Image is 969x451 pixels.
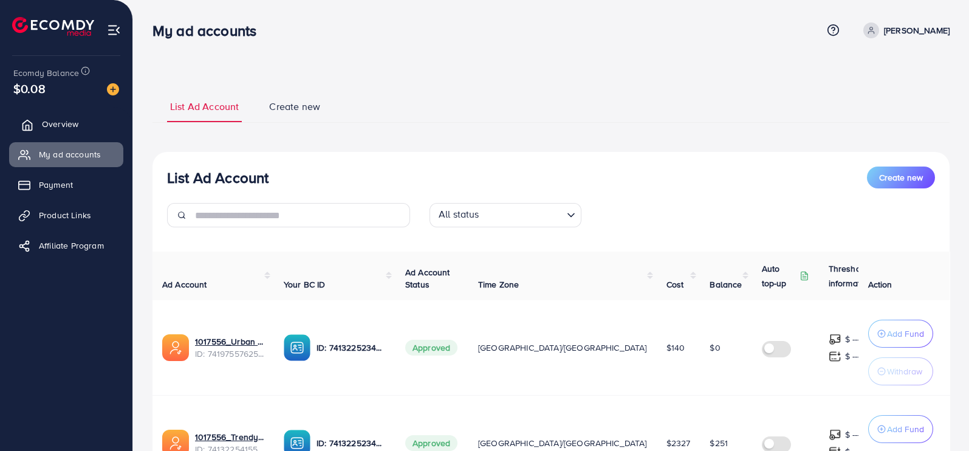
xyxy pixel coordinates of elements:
img: menu [107,23,121,37]
p: Add Fund [887,422,924,436]
span: Time Zone [478,278,519,291]
a: [PERSON_NAME] [858,22,950,38]
span: Approved [405,340,457,356]
span: $0.08 [13,80,46,97]
span: $251 [710,437,728,449]
a: 1017556_Trendy Vibes_1726026072792 [195,431,264,443]
span: Overview [42,118,78,130]
p: $ --- [845,332,860,346]
span: Payment [39,179,73,191]
p: $ --- [845,349,860,363]
span: Your BC ID [284,278,326,291]
input: Search for option [483,205,562,224]
div: Search for option [430,203,581,227]
button: Add Fund [868,320,933,348]
p: Add Fund [887,326,924,341]
p: Threshold information [829,261,888,291]
a: 1017556_Urban Home_1727546522735 [195,336,264,348]
h3: List Ad Account [167,169,269,187]
button: Add Fund [868,415,933,443]
img: top-up amount [829,429,841,441]
span: $0 [710,342,720,354]
span: Product Links [39,209,91,221]
span: Create new [879,171,923,184]
span: $2327 [666,437,691,449]
span: Ecomdy Balance [13,67,79,79]
div: <span class='underline'>1017556_Urban Home_1727546522735</span></br>7419755762517311505 [195,336,264,360]
span: Ad Account [162,278,207,291]
span: Affiliate Program [39,239,104,252]
p: Withdraw [887,364,922,379]
iframe: Chat [917,396,960,442]
span: Ad Account Status [405,266,450,291]
a: Payment [9,173,123,197]
p: ID: 7413225234679201808 [317,340,386,355]
span: Cost [666,278,684,291]
h3: My ad accounts [152,22,266,40]
span: Approved [405,435,457,451]
img: top-up amount [829,333,841,346]
span: $140 [666,342,685,354]
span: ID: 7419755762517311505 [195,348,264,360]
span: [GEOGRAPHIC_DATA]/[GEOGRAPHIC_DATA] [478,342,647,354]
span: My ad accounts [39,148,101,160]
p: [PERSON_NAME] [884,23,950,38]
img: top-up amount [829,350,841,363]
span: List Ad Account [170,100,239,114]
p: Auto top-up [762,261,797,291]
a: My ad accounts [9,142,123,167]
span: Action [868,278,892,291]
img: image [107,83,119,95]
img: ic-ba-acc.ded83a64.svg [284,334,310,361]
p: $ --- [845,427,860,442]
img: logo [12,17,94,36]
a: Affiliate Program [9,233,123,258]
a: Overview [9,112,123,136]
button: Create new [867,167,935,188]
span: All status [436,205,482,224]
p: ID: 7413225234679201808 [317,436,386,450]
button: Withdraw [868,357,933,385]
span: Create new [269,100,320,114]
span: Balance [710,278,742,291]
a: Product Links [9,203,123,227]
span: [GEOGRAPHIC_DATA]/[GEOGRAPHIC_DATA] [478,437,647,449]
img: ic-ads-acc.e4c84228.svg [162,334,189,361]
